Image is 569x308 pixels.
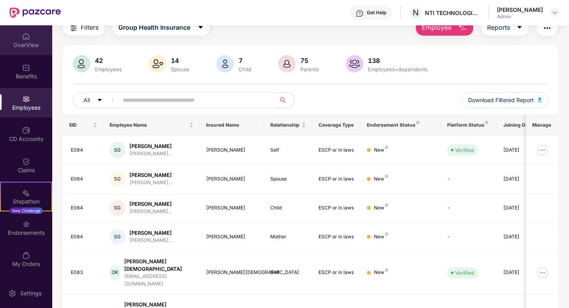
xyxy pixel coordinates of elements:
div: 14 [169,57,191,65]
div: SG [110,229,125,245]
button: Allcaret-down [73,92,121,108]
img: svg+xml;base64,PHN2ZyBpZD0iU2V0dGluZy0yMHgyMCIgeG1sbnM9Imh0dHA6Ly93d3cudzMub3JnLzIwMDAvc3ZnIiB3aW... [8,289,16,297]
div: ESCP or in laws [319,175,354,183]
img: svg+xml;base64,PHN2ZyB4bWxucz0iaHR0cDovL3d3dy53My5vcmcvMjAwMC9zdmciIHhtbG5zOnhsaW5rPSJodHRwOi8vd3... [346,55,363,72]
div: Spouse [169,66,191,72]
div: Mother [270,233,306,241]
div: ESCP or in laws [319,269,354,276]
div: [PERSON_NAME] [206,204,258,212]
div: [PERSON_NAME]... [129,150,172,158]
div: ESCP or in laws [319,204,354,212]
div: E084 [71,175,97,183]
div: [PERSON_NAME][DEMOGRAPHIC_DATA] [206,269,258,276]
div: 138 [366,57,429,65]
td: - [441,165,497,194]
div: [PERSON_NAME] [206,146,258,154]
div: E084 [71,146,97,154]
img: svg+xml;base64,PHN2ZyB4bWxucz0iaHR0cDovL3d3dy53My5vcmcvMjAwMC9zdmciIHdpZHRoPSI4IiBoZWlnaHQ9IjgiIH... [416,121,419,124]
img: svg+xml;base64,PHN2ZyBpZD0iTXlfT3JkZXJzIiBkYXRhLW5hbWU9Ik15IE9yZGVycyIgeG1sbnM9Imh0dHA6Ly93d3cudz... [22,251,30,259]
img: svg+xml;base64,PHN2ZyB4bWxucz0iaHR0cDovL3d3dy53My5vcmcvMjAwMC9zdmciIHhtbG5zOnhsaW5rPSJodHRwOi8vd3... [149,55,166,72]
th: Insured Name [200,114,264,136]
img: svg+xml;base64,PHN2ZyB4bWxucz0iaHR0cDovL3d3dy53My5vcmcvMjAwMC9zdmciIHdpZHRoPSI4IiBoZWlnaHQ9IjgiIH... [485,121,488,124]
img: svg+xml;base64,PHN2ZyB4bWxucz0iaHR0cDovL3d3dy53My5vcmcvMjAwMC9zdmciIHhtbG5zOnhsaW5rPSJodHRwOi8vd3... [73,55,90,72]
img: svg+xml;base64,PHN2ZyBpZD0iRW5kb3JzZW1lbnRzIiB4bWxucz0iaHR0cDovL3d3dy53My5vcmcvMjAwMC9zdmciIHdpZH... [22,220,30,228]
th: Relationship [264,114,312,136]
div: [PERSON_NAME] [129,229,172,237]
th: Employee Name [103,114,200,136]
div: Employees [93,66,123,72]
th: Joining Date [497,114,545,136]
div: Child [270,204,306,212]
img: svg+xml;base64,PHN2ZyB4bWxucz0iaHR0cDovL3d3dy53My5vcmcvMjAwMC9zdmciIHdpZHRoPSI4IiBoZWlnaHQ9IjgiIH... [385,146,388,149]
div: [DATE] [503,146,539,154]
div: New [374,269,388,276]
div: [PERSON_NAME] [129,200,172,208]
div: 7 [237,57,253,65]
button: search [275,92,295,108]
div: Endorsement Status [367,122,434,128]
img: svg+xml;base64,PHN2ZyBpZD0iQ2xhaW0iIHhtbG5zPSJodHRwOi8vd3d3LnczLm9yZy8yMDAwL3N2ZyIgd2lkdGg9IjIwIi... [22,158,30,165]
div: E084 [71,204,97,212]
img: svg+xml;base64,PHN2ZyBpZD0iSG9tZSIgeG1sbnM9Imh0dHA6Ly93d3cudzMub3JnLzIwMDAvc3ZnIiB3aWR0aD0iMjAiIG... [22,32,30,40]
th: EID [63,114,103,136]
div: Child [237,66,253,72]
div: [PERSON_NAME] [129,143,172,150]
span: caret-down [97,97,102,104]
div: Spouse [270,175,306,183]
div: [PERSON_NAME] [497,6,543,13]
div: Platform Status [447,122,491,128]
span: Group Health Insurance [118,23,190,32]
div: SG [110,171,125,187]
img: svg+xml;base64,PHN2ZyB4bWxucz0iaHR0cDovL3d3dy53My5vcmcvMjAwMC9zdmciIHhtbG5zOnhsaW5rPSJodHRwOi8vd3... [278,55,296,72]
img: svg+xml;base64,PHN2ZyBpZD0iRW1wbG95ZWVzIiB4bWxucz0iaHR0cDovL3d3dy53My5vcmcvMjAwMC9zdmciIHdpZHRoPS... [22,95,30,103]
img: manageButton [536,266,549,279]
div: Self [270,146,306,154]
div: NTI TECHNOLOGIES PRIVATE LIMITED [425,9,480,17]
span: search [275,97,290,103]
div: ESCP or in laws [319,146,354,154]
img: svg+xml;base64,PHN2ZyB4bWxucz0iaHR0cDovL3d3dy53My5vcmcvMjAwMC9zdmciIHdpZHRoPSIyNCIgaGVpZ2h0PSIyNC... [542,23,552,33]
div: [DATE] [503,233,539,241]
div: [PERSON_NAME] [206,233,258,241]
img: svg+xml;base64,PHN2ZyB4bWxucz0iaHR0cDovL3d3dy53My5vcmcvMjAwMC9zdmciIHhtbG5zOnhsaW5rPSJodHRwOi8vd3... [538,97,542,102]
img: svg+xml;base64,PHN2ZyB4bWxucz0iaHR0cDovL3d3dy53My5vcmcvMjAwMC9zdmciIHdpZHRoPSI4IiBoZWlnaHQ9IjgiIH... [385,268,388,272]
img: svg+xml;base64,PHN2ZyBpZD0iSGVscC0zMngzMiIgeG1sbnM9Imh0dHA6Ly93d3cudzMub3JnLzIwMDAvc3ZnIiB3aWR0aD... [356,10,364,17]
img: svg+xml;base64,PHN2ZyB4bWxucz0iaHR0cDovL3d3dy53My5vcmcvMjAwMC9zdmciIHdpZHRoPSI4IiBoZWlnaHQ9IjgiIH... [385,232,388,236]
img: svg+xml;base64,PHN2ZyB4bWxucz0iaHR0cDovL3d3dy53My5vcmcvMjAwMC9zdmciIHhtbG5zOnhsaW5rPSJodHRwOi8vd3... [216,55,234,72]
img: svg+xml;base64,PHN2ZyBpZD0iRHJvcGRvd24tMzJ4MzIiIHhtbG5zPSJodHRwOi8vd3d3LnczLm9yZy8yMDAwL3N2ZyIgd2... [552,10,558,16]
span: caret-down [197,24,204,31]
div: Get Help [367,10,386,16]
div: 42 [93,57,123,65]
img: New Pazcare Logo [9,8,61,18]
div: Verified [455,146,474,154]
div: SG [110,142,125,158]
div: Self [270,269,306,276]
th: Coverage Type [312,114,360,136]
div: [PERSON_NAME] [129,171,172,179]
th: Manage [526,114,558,136]
span: Reports [487,23,510,32]
div: New [374,175,388,183]
div: Parents [299,66,321,72]
div: Settings [18,289,44,297]
div: [PERSON_NAME]... [129,208,172,215]
div: [PERSON_NAME]... [129,237,172,244]
div: [DATE] [503,175,539,183]
div: [PERSON_NAME][DEMOGRAPHIC_DATA] [124,258,193,273]
div: New [374,146,388,154]
span: caret-down [516,24,523,31]
img: svg+xml;base64,PHN2ZyB4bWxucz0iaHR0cDovL3d3dy53My5vcmcvMjAwMC9zdmciIHhtbG5zOnhsaW5rPSJodHRwOi8vd3... [458,23,467,33]
button: Filters [63,20,104,36]
div: 75 [299,57,321,65]
td: - [441,194,497,222]
img: svg+xml;base64,PHN2ZyBpZD0iQmVuZWZpdHMiIHhtbG5zPSJodHRwOi8vd3d3LnczLm9yZy8yMDAwL3N2ZyIgd2lkdGg9Ij... [22,64,30,72]
div: New [374,233,388,241]
div: New [374,204,388,212]
div: Verified [455,269,474,277]
span: N [413,8,419,17]
div: [DATE] [503,204,539,212]
div: [EMAIL_ADDRESS][DOMAIN_NAME] [124,273,193,288]
div: [PERSON_NAME]... [129,179,172,186]
span: All [83,96,90,105]
span: Download Filtered Report [468,96,534,105]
